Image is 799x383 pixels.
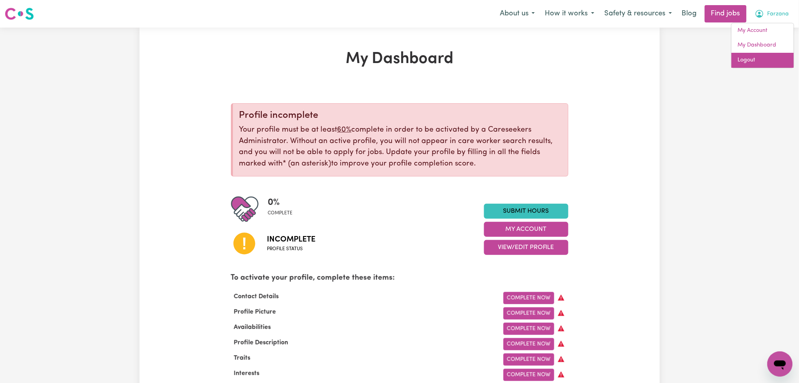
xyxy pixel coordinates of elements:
[268,210,293,217] span: complete
[484,204,568,219] a: Submit Hours
[503,323,554,335] a: Complete Now
[268,195,293,210] span: 0 %
[503,338,554,350] a: Complete Now
[732,23,794,38] a: My Account
[767,10,789,19] span: Farzana
[503,307,554,320] a: Complete Now
[484,222,568,237] button: My Account
[268,195,299,223] div: Profile completeness: 0%
[231,340,292,346] span: Profile Description
[5,5,34,23] a: Careseekers logo
[600,6,677,22] button: Safety & resources
[231,355,254,361] span: Traits
[239,125,562,170] p: Your profile must be at least complete in order to be activated by a Careseekers Administrator. W...
[732,53,794,68] a: Logout
[731,23,794,68] div: My Account
[750,6,794,22] button: My Account
[267,234,316,245] span: Incomplete
[495,6,540,22] button: About us
[705,5,747,22] a: Find jobs
[239,110,562,121] div: Profile incomplete
[231,273,568,284] p: To activate your profile, complete these items:
[503,369,554,381] a: Complete Now
[283,160,332,167] span: an asterisk
[503,353,554,366] a: Complete Now
[231,370,263,377] span: Interests
[732,38,794,53] a: My Dashboard
[540,6,600,22] button: How it works
[267,245,316,253] span: Profile status
[677,5,702,22] a: Blog
[337,126,352,134] u: 60%
[5,7,34,21] img: Careseekers logo
[503,292,554,304] a: Complete Now
[231,324,274,331] span: Availabilities
[484,240,568,255] button: View/Edit Profile
[231,309,279,315] span: Profile Picture
[231,50,568,69] h1: My Dashboard
[231,294,282,300] span: Contact Details
[767,351,793,377] iframe: Button to launch messaging window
